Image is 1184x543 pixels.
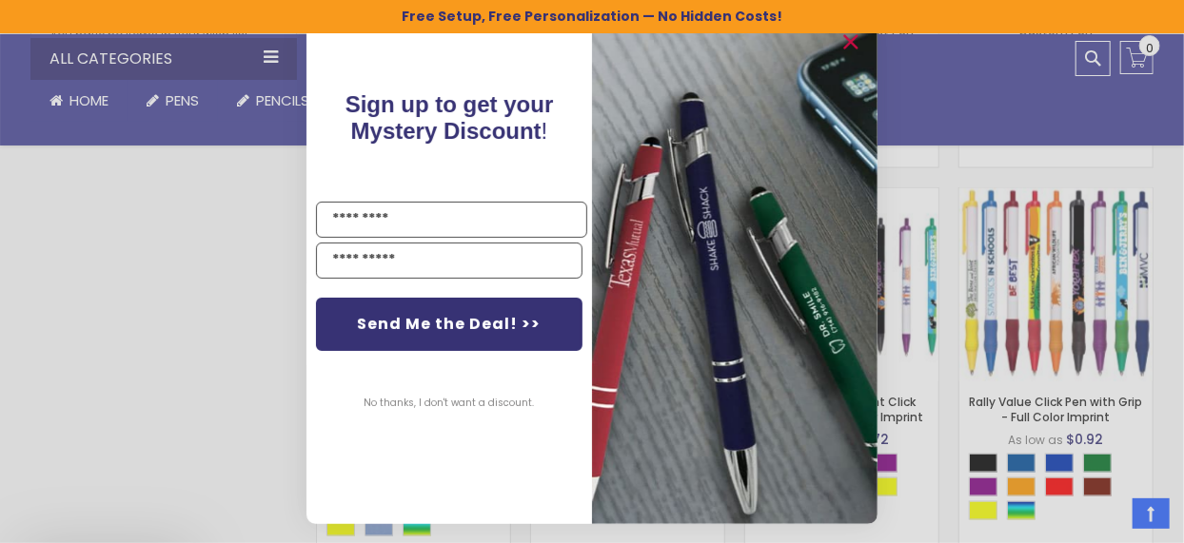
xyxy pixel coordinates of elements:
button: No thanks, I don't want a discount. [355,379,544,427]
span: Sign up to get your Mystery Discount [345,91,554,144]
img: pop-up-image [592,17,878,524]
button: Close dialog [836,27,866,57]
span: ! [345,91,554,144]
button: Send Me the Deal! >> [316,298,582,351]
